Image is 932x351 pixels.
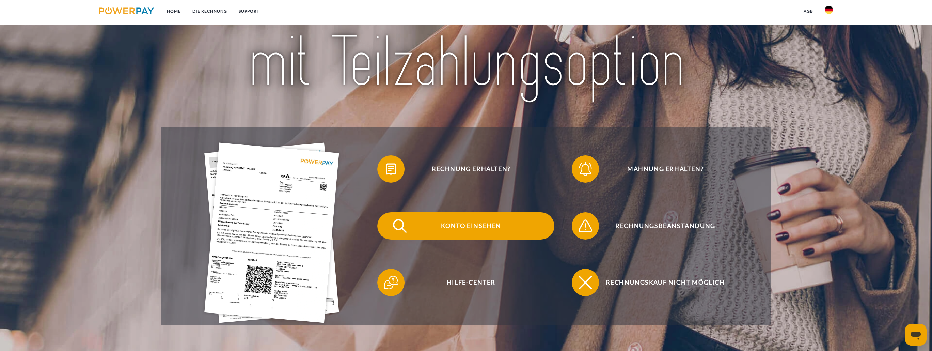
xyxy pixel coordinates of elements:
[377,212,554,240] button: Konto einsehen
[825,6,833,14] img: de
[572,155,749,183] button: Mahnung erhalten?
[233,5,265,17] a: SUPPORT
[572,269,749,296] button: Rechnungskauf nicht möglich
[187,5,233,17] a: DIE RECHNUNG
[382,161,399,178] img: qb_bill.svg
[582,269,749,296] span: Rechnungskauf nicht möglich
[572,212,749,240] button: Rechnungsbeanstandung
[391,217,408,234] img: qb_search.svg
[577,217,594,234] img: qb_warning.svg
[388,269,554,296] span: Hilfe-Center
[204,142,339,323] img: single_invoice_powerpay_de.jpg
[577,274,594,291] img: qb_close.svg
[382,274,399,291] img: qb_help.svg
[99,7,154,14] img: logo-powerpay.svg
[798,5,819,17] a: agb
[388,155,554,183] span: Rechnung erhalten?
[161,5,187,17] a: Home
[377,155,554,183] button: Rechnung erhalten?
[577,161,594,178] img: qb_bell.svg
[377,269,554,296] button: Hilfe-Center
[388,212,554,240] span: Konto einsehen
[582,212,749,240] span: Rechnungsbeanstandung
[905,324,927,346] iframe: Schaltfläche zum Öffnen des Messaging-Fensters
[582,155,749,183] span: Mahnung erhalten?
